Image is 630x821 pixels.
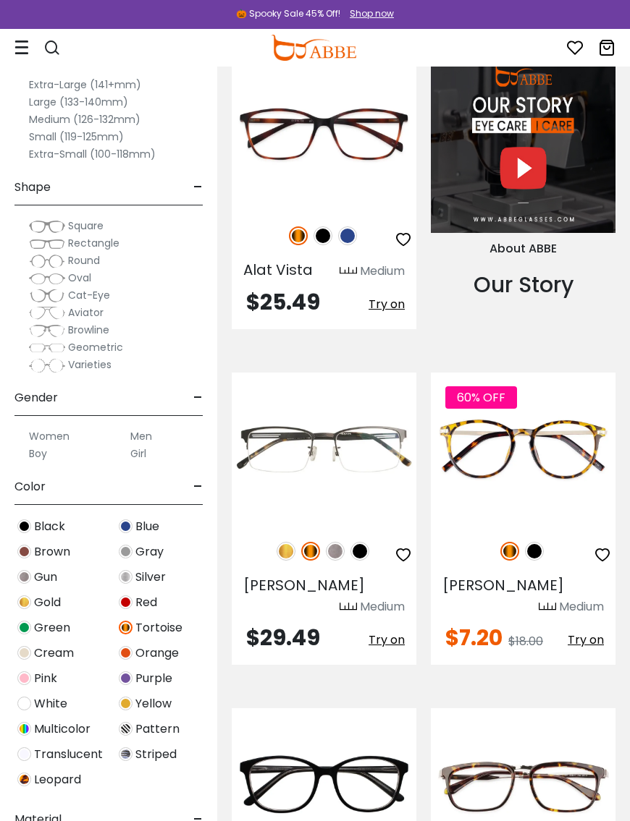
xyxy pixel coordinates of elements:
img: Leopard [17,773,31,786]
span: Geometric [68,340,123,354]
img: Square.png [29,219,65,234]
div: Our Story [431,268,616,301]
span: Purple [135,670,172,687]
img: Geometric.png [29,341,65,355]
div: Medium [559,598,604,616]
img: abbeglasses.com [271,35,356,61]
img: Varieties.png [29,358,65,373]
img: size ruler [340,602,357,613]
span: Try on [369,631,405,648]
img: Tortoise Gabriel - Metal ,Adjust Nose Pads [232,373,416,526]
span: Black [34,518,65,535]
img: Blue [338,226,357,245]
span: Shape [14,170,51,205]
img: Rectangle.png [29,237,65,251]
span: - [193,380,203,415]
img: Striped [119,747,133,761]
img: size ruler [539,602,556,613]
img: Tortoise Alat Vista - TR ,Light Weight [232,56,416,210]
span: Gold [34,594,61,611]
span: Blue [135,518,159,535]
span: White [34,695,67,712]
span: Gray [135,543,164,561]
span: Red [135,594,157,611]
img: Cat-Eye.png [29,289,65,303]
div: Medium [360,598,405,616]
label: Medium (126-132mm) [29,111,140,128]
img: Multicolor [17,722,31,736]
img: size ruler [340,266,357,277]
span: Pattern [135,720,180,738]
img: Black [350,542,369,561]
div: Shop now [350,7,394,20]
img: Red [119,595,133,609]
span: Rectangle [68,236,119,250]
img: Pink [17,671,31,685]
img: Tortoise Callie - Combination ,Universal Bridge Fit [431,373,616,526]
span: [PERSON_NAME] [243,575,365,595]
span: Gun [34,569,57,586]
img: Blue [119,519,133,533]
span: Leopard [34,771,81,788]
span: Square [68,218,104,233]
img: Gun [17,570,31,584]
img: Green [17,621,31,634]
span: Orange [135,645,179,662]
label: Boy [29,445,47,462]
span: $18.00 [508,633,543,650]
label: Women [29,427,70,445]
label: Large (133-140mm) [29,93,128,111]
a: Shop now [343,7,394,20]
label: Extra-Large (141+mm) [29,76,141,93]
img: Gun [326,542,345,561]
button: Try on [369,292,405,318]
label: Men [130,427,152,445]
img: Black [314,226,332,245]
img: Tortoise [119,621,133,634]
label: Extra-Small (100-118mm) [29,145,156,163]
span: Multicolor [34,720,91,738]
span: Alat Vista [243,260,313,280]
span: Oval [68,271,91,285]
img: Gold [17,595,31,609]
button: Try on [369,627,405,653]
span: Yellow [135,695,172,712]
button: Try on [568,627,604,653]
div: About ABBE [431,240,616,258]
img: Tortoise [289,226,308,245]
span: $29.49 [246,622,320,653]
img: Gold [277,542,295,561]
span: Green [34,619,70,637]
img: Tortoise [301,542,320,561]
span: - [193,170,203,205]
img: White [17,697,31,710]
img: Brown [17,545,31,558]
img: Gray [119,545,133,558]
label: Girl [130,445,146,462]
img: Tortoise [500,542,519,561]
img: Silver [119,570,133,584]
span: Silver [135,569,166,586]
span: Gender [14,380,58,415]
img: Round.png [29,254,65,268]
span: Round [68,253,100,268]
span: Try on [568,631,604,648]
span: Aviator [68,305,104,320]
span: [PERSON_NAME] [442,575,564,595]
img: Black [17,519,31,533]
span: 60% OFF [445,386,517,409]
span: Striped [135,746,177,763]
img: Yellow [119,697,133,710]
span: $25.49 [246,286,320,318]
span: Brown [34,543,70,561]
div: Medium [360,263,405,280]
span: Translucent [34,746,103,763]
img: Cream [17,646,31,660]
span: Cream [34,645,74,662]
img: Aviator.png [29,306,65,320]
span: Cat-Eye [68,288,110,302]
span: Varieties [68,357,112,372]
span: $7.20 [445,622,503,653]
